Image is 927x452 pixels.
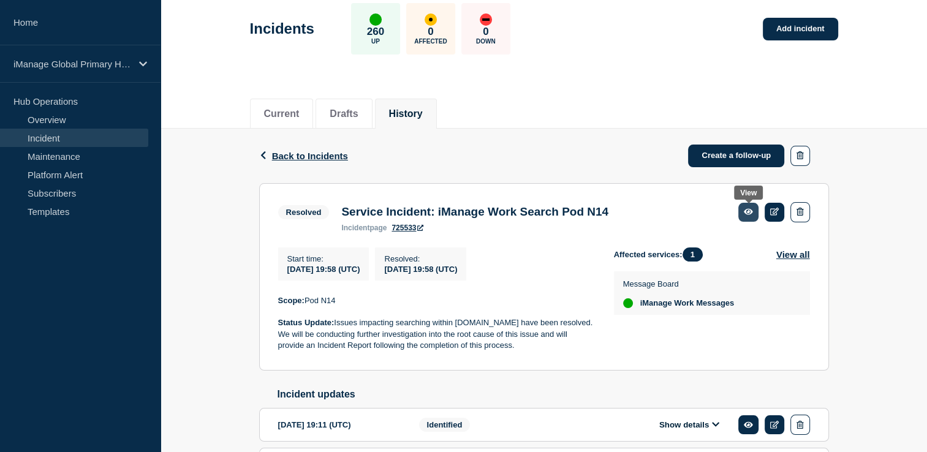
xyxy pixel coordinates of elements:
[278,389,829,400] h2: Incident updates
[384,254,457,263] p: Resolved :
[341,205,608,219] h3: Service Incident: iManage Work Search Pod N14
[278,415,401,435] div: [DATE] 19:11 (UTC)
[341,224,387,232] p: page
[483,26,488,38] p: 0
[330,108,358,119] button: Drafts
[384,265,457,274] span: [DATE] 19:58 (UTC)
[250,20,314,37] h1: Incidents
[623,279,735,288] p: Message Board
[287,254,360,263] p: Start time :
[287,265,360,274] span: [DATE] 19:58 (UTC)
[623,298,633,308] div: up
[367,26,384,38] p: 260
[414,38,447,45] p: Affected
[683,247,703,262] span: 1
[776,247,810,262] button: View all
[369,13,382,26] div: up
[392,224,423,232] a: 725533
[428,26,433,38] p: 0
[656,420,723,430] button: Show details
[480,13,492,26] div: down
[264,108,300,119] button: Current
[341,224,369,232] span: incident
[259,151,348,161] button: Back to Incidents
[272,151,348,161] span: Back to Incidents
[763,18,838,40] a: Add incident
[425,13,437,26] div: affected
[278,296,305,305] strong: Scope:
[278,205,330,219] span: Resolved
[13,59,131,69] p: iManage Global Primary Hub
[640,298,735,308] span: iManage Work Messages
[476,38,496,45] p: Down
[371,38,380,45] p: Up
[278,317,594,351] p: Issues impacting searching within [DOMAIN_NAME] have been resolved. We will be conducting further...
[614,247,709,262] span: Affected services:
[389,108,423,119] button: History
[278,295,594,306] p: Pod N14
[740,189,757,197] div: View
[278,318,335,327] strong: Status Update:
[688,145,784,167] a: Create a follow-up
[419,418,471,432] span: Identified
